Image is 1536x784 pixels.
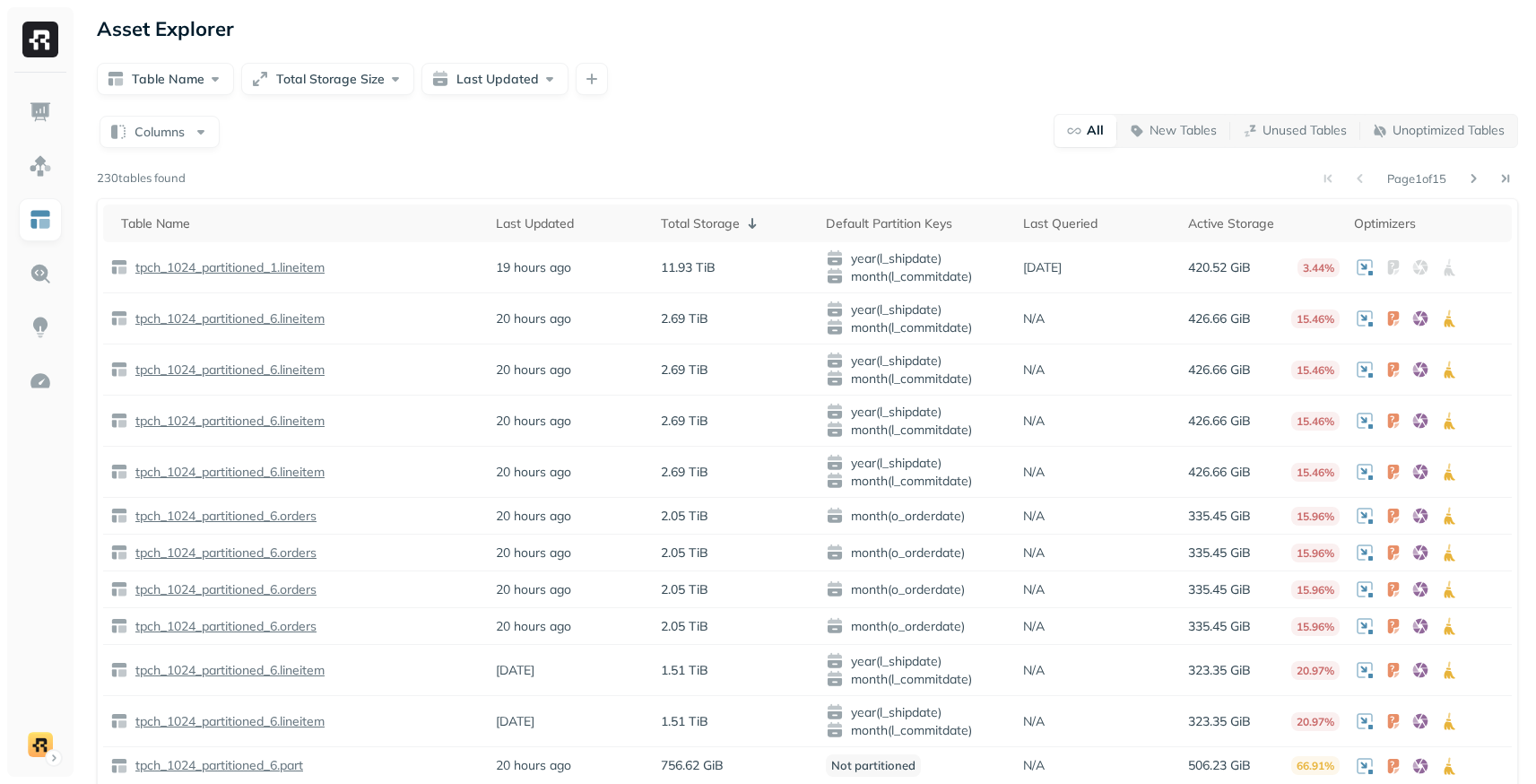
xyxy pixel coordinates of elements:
p: 15.96% [1291,544,1340,562]
p: [DATE] [496,662,534,679]
div: Total Storage [661,213,811,234]
p: [DATE] [496,713,534,730]
p: N/A [1023,310,1045,327]
span: month(o_orderdate) [826,617,1009,635]
p: 2.05 TiB [661,581,708,598]
span: year(l_shipdate) [826,249,1009,267]
img: Assets [29,154,52,178]
img: table [110,712,128,730]
p: 15.96% [1291,580,1340,599]
div: Table Name [121,215,482,232]
p: 3.44% [1297,258,1340,277]
span: year(l_shipdate) [826,403,1009,421]
p: 15.46% [1291,309,1340,328]
span: year(l_shipdate) [826,652,1009,670]
img: table [110,507,128,525]
span: month(o_orderdate) [826,544,1009,562]
p: 335.45 GiB [1188,581,1251,598]
p: New Tables [1150,122,1217,139]
p: tpch_1024_partitioned_1.lineitem [132,259,325,276]
p: 15.46% [1291,361,1340,379]
a: tpch_1024_partitioned_6.lineitem [128,713,325,730]
span: month(l_commitdate) [826,721,1009,739]
p: N/A [1023,581,1045,598]
p: N/A [1023,544,1045,562]
p: tpch_1024_partitioned_6.orders [132,581,317,598]
span: month(l_commitdate) [826,267,1009,285]
p: 20 hours ago [496,413,571,430]
p: Unoptimized Tables [1393,122,1505,139]
p: 2.05 TiB [661,508,708,525]
img: table [110,258,128,276]
img: table [110,463,128,481]
img: table [110,661,128,679]
img: table [110,580,128,598]
span: month(o_orderdate) [826,507,1009,525]
p: 426.66 GiB [1188,464,1251,481]
p: 20 hours ago [496,310,571,327]
span: month(l_commitdate) [826,370,1009,388]
p: Not partitioned [826,754,921,777]
p: 506.23 GiB [1188,757,1251,774]
p: 426.66 GiB [1188,413,1251,430]
a: tpch_1024_partitioned_6.part [128,757,303,774]
p: 15.46% [1291,412,1340,431]
span: year(l_shipdate) [826,301,1009,318]
span: year(l_shipdate) [826,703,1009,721]
p: 335.45 GiB [1188,544,1251,562]
p: tpch_1024_partitioned_6.orders [132,544,317,562]
img: table [110,544,128,562]
p: N/A [1023,618,1045,635]
p: N/A [1023,662,1045,679]
p: N/A [1023,757,1045,774]
p: N/A [1023,713,1045,730]
img: demo [28,732,53,757]
a: tpch_1024_partitioned_6.orders [128,544,317,562]
a: tpch_1024_partitioned_6.orders [128,508,317,525]
img: Ryft [22,22,58,57]
p: 2.69 TiB [661,362,708,379]
p: 335.45 GiB [1188,618,1251,635]
img: Query Explorer [29,262,52,285]
p: tpch_1024_partitioned_6.part [132,757,303,774]
p: 20 hours ago [496,618,571,635]
img: table [110,757,128,775]
p: tpch_1024_partitioned_6.lineitem [132,310,325,327]
button: Columns [100,116,220,148]
img: table [110,617,128,635]
span: year(l_shipdate) [826,352,1009,370]
a: tpch_1024_partitioned_6.lineitem [128,413,325,430]
p: 230 tables found [97,170,186,187]
p: 1.51 TiB [661,662,708,679]
p: 1.51 TiB [661,713,708,730]
p: 20 hours ago [496,508,571,525]
p: 335.45 GiB [1188,508,1251,525]
span: year(l_shipdate) [826,454,1009,472]
p: tpch_1024_partitioned_6.lineitem [132,713,325,730]
p: [DATE] [1023,259,1062,276]
p: tpch_1024_partitioned_6.orders [132,618,317,635]
p: 2.05 TiB [661,618,708,635]
img: Insights [29,316,52,339]
p: 11.93 TiB [661,259,716,276]
p: 756.62 GiB [661,757,724,774]
p: 66.91% [1291,756,1340,775]
a: tpch_1024_partitioned_6.orders [128,618,317,635]
p: tpch_1024_partitioned_6.lineitem [132,413,325,430]
p: N/A [1023,464,1045,481]
div: Active Storage [1188,215,1339,232]
p: 2.05 TiB [661,544,708,562]
a: tpch_1024_partitioned_1.lineitem [128,259,325,276]
button: Last Updated [421,63,568,95]
p: 420.52 GiB [1188,259,1251,276]
div: Default Partition Keys [826,215,1009,232]
img: Optimization [29,370,52,393]
p: 20 hours ago [496,757,571,774]
p: 20 hours ago [496,464,571,481]
p: Unused Tables [1263,122,1347,139]
img: Dashboard [29,100,52,124]
img: Asset Explorer [29,208,52,231]
p: 15.96% [1291,507,1340,526]
p: 19 hours ago [496,259,571,276]
p: All [1087,122,1104,139]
